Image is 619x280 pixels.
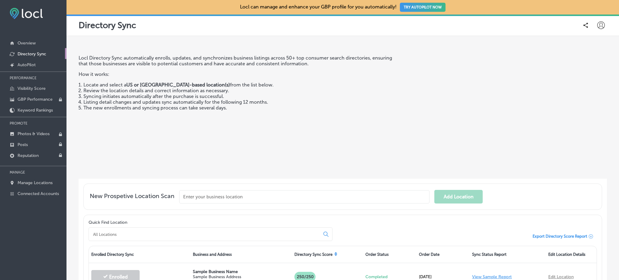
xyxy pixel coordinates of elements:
span: New Prospetive Location Scan [90,192,174,203]
div: Business and Address [190,246,292,263]
p: Sample Business Name [193,269,290,274]
div: Order Status [363,246,416,263]
span: Export Directory Score Report [533,234,587,239]
iframe: Locl: Directory Sync Overview [397,55,607,173]
p: Connected Accounts [18,191,59,196]
button: TRY AUTOPILOT NOW [400,3,446,12]
strong: US or [GEOGRAPHIC_DATA]-based location(s) [126,82,230,88]
p: AutoPilot [18,62,36,67]
div: Sync Status Report [470,246,546,263]
input: All Locations [92,232,319,237]
p: Photos & Videos [18,131,50,136]
p: Manage Locations [18,180,53,185]
a: Edit Location [548,274,574,279]
p: Keyword Rankings [18,108,53,113]
li: Listing detail changes and updates sync automatically for the following 12 months. [83,99,393,105]
div: Order Date [416,246,470,263]
p: How it works: [79,67,393,77]
p: Directory Sync [79,20,136,30]
li: Syncing initiates automatically after the purchase is successful. [83,93,393,99]
p: Sample Business Address [193,274,290,279]
p: Visibility Score [18,86,46,91]
div: Edit Location Details [546,246,597,263]
p: GBP Performance [18,97,53,102]
p: Completed [365,274,414,279]
li: Locate and select a from the list below. [83,82,393,88]
div: Directory Sync Score [292,246,363,263]
img: fda3e92497d09a02dc62c9cd864e3231.png [10,8,43,19]
p: Reputation [18,153,39,158]
div: Enrolled Directory Sync [89,246,190,263]
p: Overview [18,41,36,46]
li: Review the location details and correct information as necessary. [83,88,393,93]
input: Enter your business location [179,190,429,203]
p: Directory Sync [18,51,46,57]
a: View Sample Report [472,274,512,279]
p: Posts [18,142,28,147]
p: Locl Directory Sync automatically enrolls, updates, and synchronizes business listings across 50+... [79,55,393,67]
button: Add Location [434,190,483,203]
li: The new enrollments and syncing process can take several days. [83,105,393,111]
label: Quick Find Location [89,220,127,225]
